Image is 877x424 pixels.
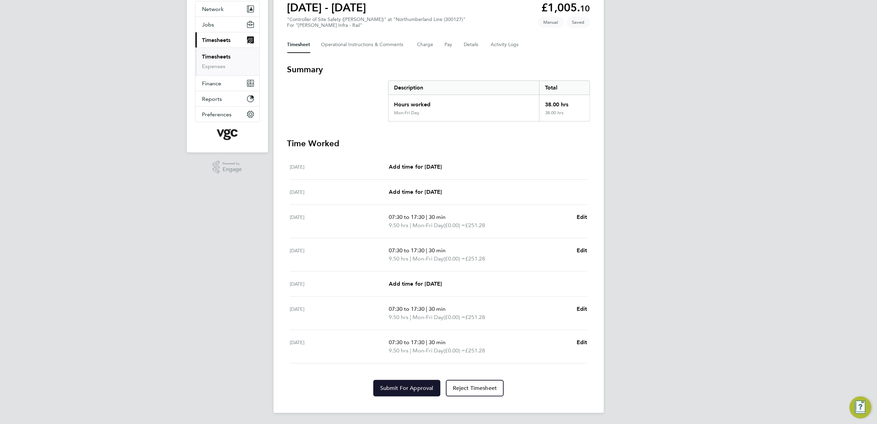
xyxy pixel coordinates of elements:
button: Pay [445,36,453,53]
a: Edit [577,213,587,221]
span: | [426,247,427,254]
span: £251.28 [465,347,485,354]
span: | [410,255,411,262]
a: Add time for [DATE] [389,188,442,196]
span: 9.50 hrs [389,314,408,320]
div: For "[PERSON_NAME] Infra - Rail" [287,22,466,28]
h3: Time Worked [287,138,590,149]
span: (£0.00) = [443,222,465,229]
span: | [410,347,411,354]
a: Add time for [DATE] [389,280,442,288]
span: 10 [580,3,590,13]
button: Timesheets [195,32,259,47]
span: Network [202,6,224,12]
div: [DATE] [290,213,389,230]
span: 30 min [429,306,446,312]
div: Total [539,81,589,95]
div: [DATE] [290,163,389,171]
a: Edit [577,305,587,313]
a: Expenses [202,63,226,70]
section: Timesheet [287,64,590,396]
span: Jobs [202,21,214,28]
span: (£0.00) = [443,347,465,354]
span: Preferences [202,111,232,118]
span: This timesheet was manually created. [538,17,564,28]
button: Engage Resource Center [849,396,871,418]
span: Add time for [DATE] [389,280,442,287]
div: Summary [388,81,590,121]
span: Edit [577,339,587,346]
span: Mon-Fri Day [413,255,443,263]
app-decimal: £1,005. [542,1,590,14]
span: Edit [577,247,587,254]
a: Edit [577,246,587,255]
div: [DATE] [290,338,389,355]
button: Reject Timesheet [446,380,504,396]
a: Add time for [DATE] [389,163,442,171]
span: Finance [202,80,222,87]
a: Go to home page [195,129,260,140]
span: Mon-Fri Day [413,313,443,321]
span: This timesheet is Saved. [567,17,590,28]
span: Engage [223,167,242,172]
span: Submit For Approval [380,385,434,392]
div: [DATE] [290,246,389,263]
a: Timesheets [202,53,231,60]
span: 07:30 to 17:30 [389,247,425,254]
span: £251.28 [465,314,485,320]
span: | [426,306,427,312]
div: Hours worked [388,95,539,110]
div: Description [388,81,539,95]
span: 07:30 to 17:30 [389,306,425,312]
button: Operational Instructions & Comments [321,36,406,53]
span: 07:30 to 17:30 [389,339,425,346]
span: £251.28 [465,255,485,262]
div: Mon-Fri Day [394,110,419,116]
button: Reports [195,91,259,106]
span: Edit [577,214,587,220]
img: vgcgroup-logo-retina.png [217,129,238,140]
button: Preferences [195,107,259,122]
button: Details [464,36,480,53]
span: Powered by [223,161,242,167]
span: | [410,222,411,229]
button: Timesheet [287,36,310,53]
span: Reports [202,96,222,102]
button: Submit For Approval [373,380,440,396]
span: 9.50 hrs [389,255,408,262]
div: "Controller of Site Safety ([PERSON_NAME])" at "Northumberland Line (300127)" [287,17,466,28]
h1: [DATE] - [DATE] [287,1,407,14]
button: Network [195,1,259,17]
span: 07:30 to 17:30 [389,214,425,220]
span: | [426,339,427,346]
button: Finance [195,76,259,91]
div: 38.00 hrs [539,95,589,110]
a: Edit [577,338,587,347]
button: Jobs [195,17,259,32]
div: [DATE] [290,188,389,196]
span: Mon-Fri Day [413,221,443,230]
span: Add time for [DATE] [389,163,442,170]
span: Reject Timesheet [453,385,497,392]
span: Timesheets [202,37,231,43]
span: (£0.00) = [443,314,465,320]
span: (£0.00) = [443,255,465,262]
span: | [410,314,411,320]
button: Charge [417,36,434,53]
span: Add time for [DATE] [389,189,442,195]
span: 9.50 hrs [389,347,408,354]
span: 9.50 hrs [389,222,408,229]
span: 30 min [429,214,446,220]
span: Edit [577,306,587,312]
a: Powered byEngage [213,161,242,174]
span: £251.28 [465,222,485,229]
div: Timesheets [195,47,259,75]
span: 30 min [429,247,446,254]
h3: Summary [287,64,590,75]
span: Mon-Fri Day [413,347,443,355]
div: 38.00 hrs [539,110,589,121]
span: 30 min [429,339,446,346]
span: | [426,214,427,220]
div: [DATE] [290,280,389,288]
div: [DATE] [290,305,389,321]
